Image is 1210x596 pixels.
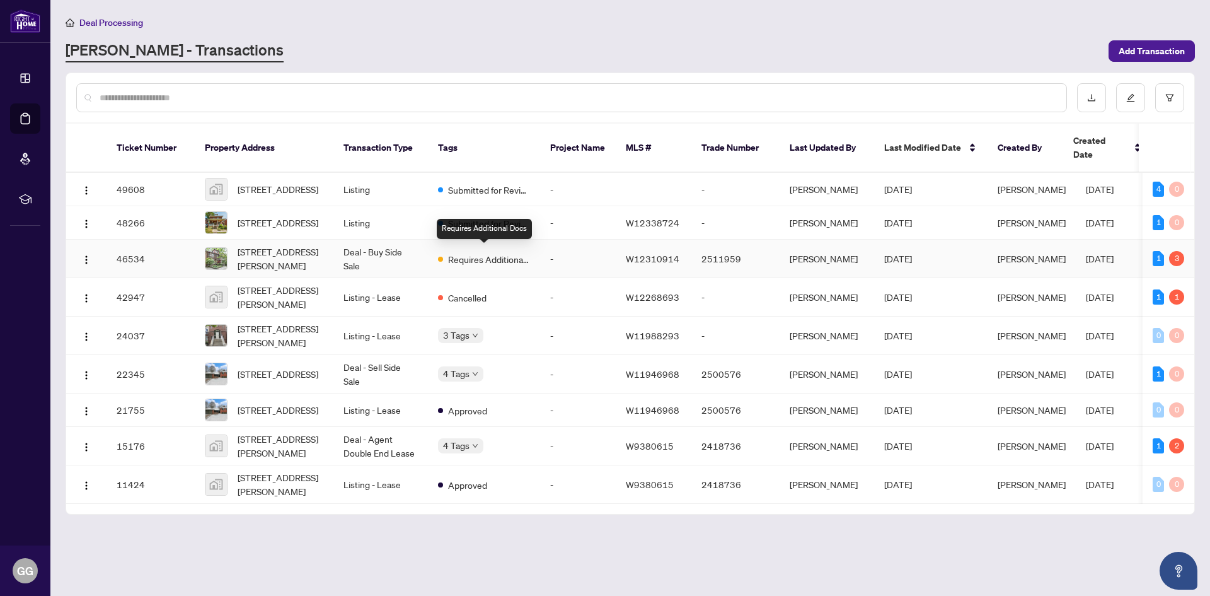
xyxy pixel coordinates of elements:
[76,474,96,494] button: Logo
[1086,368,1114,380] span: [DATE]
[428,124,540,173] th: Tags
[540,124,616,173] th: Project Name
[1169,328,1184,343] div: 0
[205,363,227,385] img: thumbnail-img
[76,213,96,233] button: Logo
[884,184,912,195] span: [DATE]
[238,216,318,230] span: [STREET_ADDRESS]
[333,394,428,427] td: Listing - Lease
[1116,83,1145,112] button: edit
[443,328,470,342] span: 3 Tags
[780,355,874,394] td: [PERSON_NAME]
[79,17,143,28] span: Deal Processing
[472,443,478,449] span: down
[691,394,780,427] td: 2500576
[780,206,874,240] td: [PERSON_NAME]
[691,355,780,394] td: 2500576
[626,217,679,228] span: W12338724
[1119,41,1185,61] span: Add Transaction
[998,291,1066,303] span: [PERSON_NAME]
[81,406,91,416] img: Logo
[540,278,616,317] td: -
[107,427,195,465] td: 15176
[998,217,1066,228] span: [PERSON_NAME]
[540,465,616,504] td: -
[884,479,912,490] span: [DATE]
[1153,251,1164,266] div: 1
[448,252,530,266] span: Requires Additional Docs
[626,479,674,490] span: W9380615
[238,322,323,349] span: [STREET_ADDRESS][PERSON_NAME]
[1153,477,1164,492] div: 0
[1109,40,1195,62] button: Add Transaction
[205,474,227,495] img: thumbnail-img
[107,317,195,355] td: 24037
[691,206,780,240] td: -
[81,481,91,491] img: Logo
[1153,215,1164,230] div: 1
[81,332,91,342] img: Logo
[626,440,674,452] span: W9380615
[691,427,780,465] td: 2418736
[540,394,616,427] td: -
[437,219,532,239] div: Requires Additional Docs
[884,253,912,264] span: [DATE]
[1086,253,1114,264] span: [DATE]
[1169,402,1184,418] div: 0
[195,124,333,173] th: Property Address
[540,355,616,394] td: -
[333,124,428,173] th: Transaction Type
[448,404,487,418] span: Approved
[874,124,988,173] th: Last Modified Date
[998,330,1066,341] span: [PERSON_NAME]
[998,404,1066,416] span: [PERSON_NAME]
[76,400,96,420] button: Logo
[107,355,195,394] td: 22345
[205,212,227,233] img: thumbnail-img
[540,427,616,465] td: -
[205,435,227,457] img: thumbnail-img
[443,438,470,453] span: 4 Tags
[1153,366,1164,382] div: 1
[10,9,40,33] img: logo
[691,124,780,173] th: Trade Number
[107,465,195,504] td: 11424
[238,432,323,460] span: [STREET_ADDRESS][PERSON_NAME]
[448,183,530,197] span: Submitted for Review
[691,317,780,355] td: -
[76,325,96,346] button: Logo
[1086,404,1114,416] span: [DATE]
[107,240,195,278] td: 46534
[333,427,428,465] td: Deal - Agent Double End Lease
[998,368,1066,380] span: [PERSON_NAME]
[540,206,616,240] td: -
[66,40,284,62] a: [PERSON_NAME] - Transactions
[17,562,33,580] span: GG
[1126,93,1135,102] span: edit
[81,442,91,452] img: Logo
[205,399,227,421] img: thumbnail-img
[448,216,530,230] span: Submitted for Review
[1169,182,1184,197] div: 0
[1153,289,1164,305] div: 1
[76,248,96,269] button: Logo
[238,283,323,311] span: [STREET_ADDRESS][PERSON_NAME]
[884,368,912,380] span: [DATE]
[540,317,616,355] td: -
[238,245,323,272] span: [STREET_ADDRESS][PERSON_NAME]
[780,124,874,173] th: Last Updated By
[691,465,780,504] td: 2418736
[238,403,318,417] span: [STREET_ADDRESS]
[780,465,874,504] td: [PERSON_NAME]
[626,330,679,341] span: W11988293
[205,325,227,346] img: thumbnail-img
[1165,93,1174,102] span: filter
[81,370,91,380] img: Logo
[1155,83,1184,112] button: filter
[1086,291,1114,303] span: [DATE]
[333,317,428,355] td: Listing - Lease
[333,278,428,317] td: Listing - Lease
[1169,477,1184,492] div: 0
[1077,83,1106,112] button: download
[998,253,1066,264] span: [PERSON_NAME]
